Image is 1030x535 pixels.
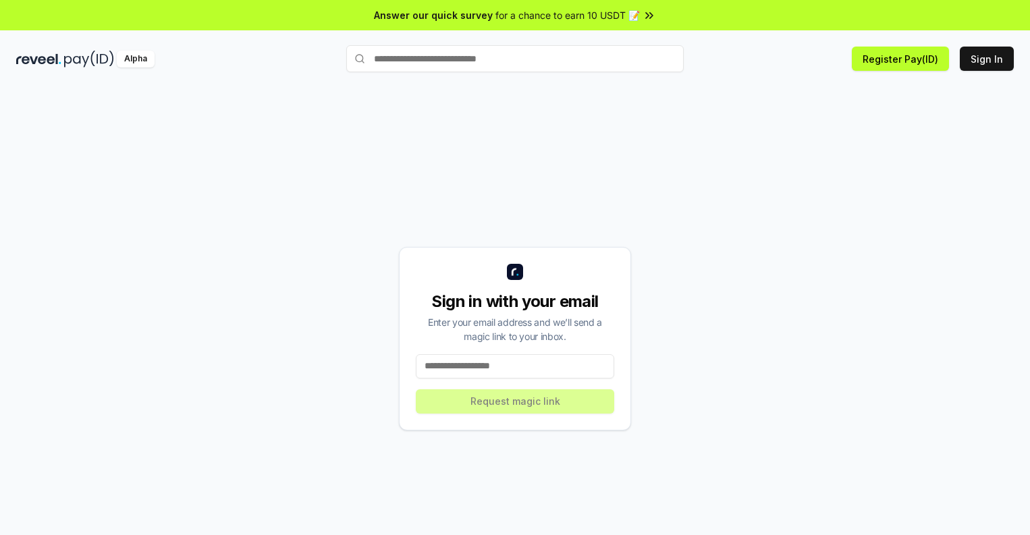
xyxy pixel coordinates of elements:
img: pay_id [64,51,114,67]
span: for a chance to earn 10 USDT 📝 [495,8,640,22]
img: reveel_dark [16,51,61,67]
img: logo_small [507,264,523,280]
span: Answer our quick survey [374,8,493,22]
button: Register Pay(ID) [852,47,949,71]
button: Sign In [960,47,1014,71]
div: Sign in with your email [416,291,614,312]
div: Enter your email address and we’ll send a magic link to your inbox. [416,315,614,343]
div: Alpha [117,51,155,67]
